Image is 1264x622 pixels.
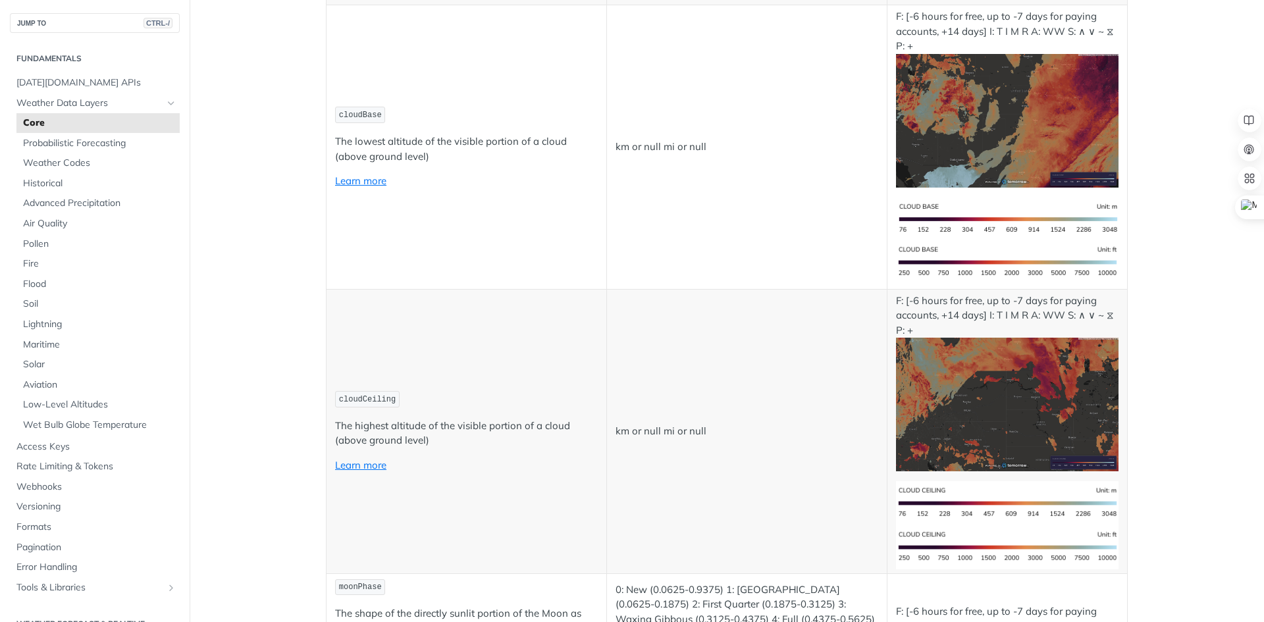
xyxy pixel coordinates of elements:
[896,212,1119,224] span: Expand image
[16,355,180,375] a: Solar
[16,335,180,355] a: Maritime
[896,496,1119,508] span: Expand image
[16,541,176,554] span: Pagination
[335,134,598,164] p: The lowest altitude of the visible portion of a cloud (above ground level)
[10,73,180,93] a: [DATE][DOMAIN_NAME] APIs
[16,153,180,173] a: Weather Codes
[23,378,176,392] span: Aviation
[10,13,180,33] button: JUMP TOCTRL-/
[23,298,176,311] span: Soil
[16,440,176,454] span: Access Keys
[16,415,180,435] a: Wet Bulb Globe Temperature
[896,398,1119,410] span: Expand image
[16,561,176,574] span: Error Handling
[616,140,878,155] p: km or null mi or null
[339,583,382,592] span: moonPhase
[10,477,180,497] a: Webhooks
[166,583,176,593] button: Show subpages for Tools & Libraries
[896,540,1119,552] span: Expand image
[23,238,176,251] span: Pollen
[10,497,180,517] a: Versioning
[16,214,180,234] a: Air Quality
[23,338,176,351] span: Maritime
[16,395,180,415] a: Low-Level Altitudes
[23,318,176,331] span: Lightning
[616,424,878,439] p: km or null mi or null
[23,217,176,230] span: Air Quality
[16,234,180,254] a: Pollen
[16,460,176,473] span: Rate Limiting & Tokens
[23,398,176,411] span: Low-Level Altitudes
[16,174,180,194] a: Historical
[896,294,1119,471] p: F: [-6 hours for free, up to -7 days for paying accounts, +14 days] I: T I M R A: WW S: ∧ ∨ ~ ⧖ P: +
[10,53,180,65] h2: Fundamentals
[23,257,176,271] span: Fire
[16,97,163,110] span: Weather Data Layers
[339,395,396,404] span: cloudCeiling
[144,18,172,28] span: CTRL-/
[16,76,176,90] span: [DATE][DOMAIN_NAME] APIs
[23,358,176,371] span: Solar
[10,93,180,113] a: Weather Data LayersHide subpages for Weather Data Layers
[10,457,180,477] a: Rate Limiting & Tokens
[23,177,176,190] span: Historical
[16,254,180,274] a: Fire
[23,157,176,170] span: Weather Codes
[335,459,386,471] a: Learn more
[10,538,180,557] a: Pagination
[23,117,176,130] span: Core
[10,557,180,577] a: Error Handling
[23,197,176,210] span: Advanced Precipitation
[896,113,1119,126] span: Expand image
[16,581,163,594] span: Tools & Libraries
[10,437,180,457] a: Access Keys
[335,419,598,448] p: The highest altitude of the visible portion of a cloud (above ground level)
[166,98,176,109] button: Hide subpages for Weather Data Layers
[16,194,180,213] a: Advanced Precipitation
[16,521,176,534] span: Formats
[896,255,1119,268] span: Expand image
[16,375,180,395] a: Aviation
[23,137,176,150] span: Probabilistic Forecasting
[896,9,1119,187] p: F: [-6 hours for free, up to -7 days for paying accounts, +14 days] I: T I M R A: WW S: ∧ ∨ ~ ⧖ P: +
[10,578,180,598] a: Tools & LibrariesShow subpages for Tools & Libraries
[23,419,176,432] span: Wet Bulb Globe Temperature
[10,517,180,537] a: Formats
[16,500,176,513] span: Versioning
[23,278,176,291] span: Flood
[16,134,180,153] a: Probabilistic Forecasting
[16,480,176,494] span: Webhooks
[339,111,382,120] span: cloudBase
[16,315,180,334] a: Lightning
[16,294,180,314] a: Soil
[16,113,180,133] a: Core
[16,274,180,294] a: Flood
[335,174,386,187] a: Learn more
